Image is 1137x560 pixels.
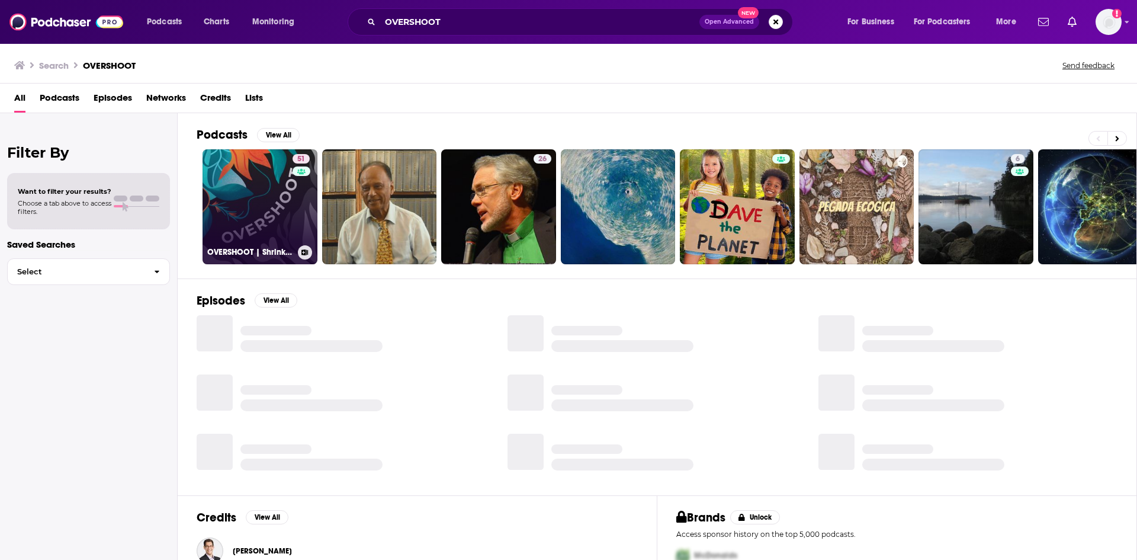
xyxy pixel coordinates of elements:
[1016,153,1020,165] span: 6
[197,293,245,308] h2: Episodes
[538,153,547,165] span: 26
[293,154,310,164] a: 51
[1011,154,1024,164] a: 6
[244,12,310,31] button: open menu
[200,88,231,113] a: Credits
[1033,12,1054,32] a: Show notifications dropdown
[233,546,292,556] a: Matthew Klein
[197,127,300,142] a: PodcastsView All
[197,510,236,525] h2: Credits
[699,15,759,29] button: Open AdvancedNew
[18,199,111,216] span: Choose a tab above to access filters.
[1096,9,1122,35] button: Show profile menu
[1059,60,1118,71] button: Send feedback
[1063,12,1081,32] a: Show notifications dropdown
[676,510,725,525] h2: Brands
[203,149,317,264] a: 51OVERSHOOT | Shrink Toward Abundance
[9,11,123,33] img: Podchaser - Follow, Share and Rate Podcasts
[676,530,1117,539] p: Access sponsor history on the top 5,000 podcasts.
[738,7,759,18] span: New
[1096,9,1122,35] img: User Profile
[7,258,170,285] button: Select
[906,12,988,31] button: open menu
[8,268,144,276] span: Select
[83,60,136,71] h3: OVERSHOOT
[39,60,69,71] h3: Search
[197,293,297,308] a: EpisodesView All
[146,88,186,113] a: Networks
[1112,9,1122,18] svg: Add a profile image
[147,14,182,30] span: Podcasts
[197,127,248,142] h2: Podcasts
[1096,9,1122,35] span: Logged in as WesBurdett
[297,153,305,165] span: 51
[139,12,197,31] button: open menu
[534,154,551,164] a: 26
[441,149,556,264] a: 26
[918,149,1033,264] a: 6
[252,14,294,30] span: Monitoring
[257,128,300,142] button: View All
[94,88,132,113] a: Episodes
[233,546,292,556] span: [PERSON_NAME]
[380,12,699,31] input: Search podcasts, credits, & more...
[18,187,111,196] span: Want to filter your results?
[197,510,288,525] a: CreditsView All
[988,12,1031,31] button: open menu
[7,239,170,250] p: Saved Searches
[7,144,170,161] h2: Filter By
[996,14,1016,30] span: More
[730,510,781,524] button: Unlock
[245,88,263,113] a: Lists
[255,293,297,308] button: View All
[359,8,804,36] div: Search podcasts, credits, & more...
[914,14,971,30] span: For Podcasters
[40,88,79,113] a: Podcasts
[839,12,909,31] button: open menu
[847,14,894,30] span: For Business
[204,14,229,30] span: Charts
[705,19,754,25] span: Open Advanced
[14,88,25,113] a: All
[196,12,236,31] a: Charts
[246,510,288,524] button: View All
[207,247,293,257] h3: OVERSHOOT | Shrink Toward Abundance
